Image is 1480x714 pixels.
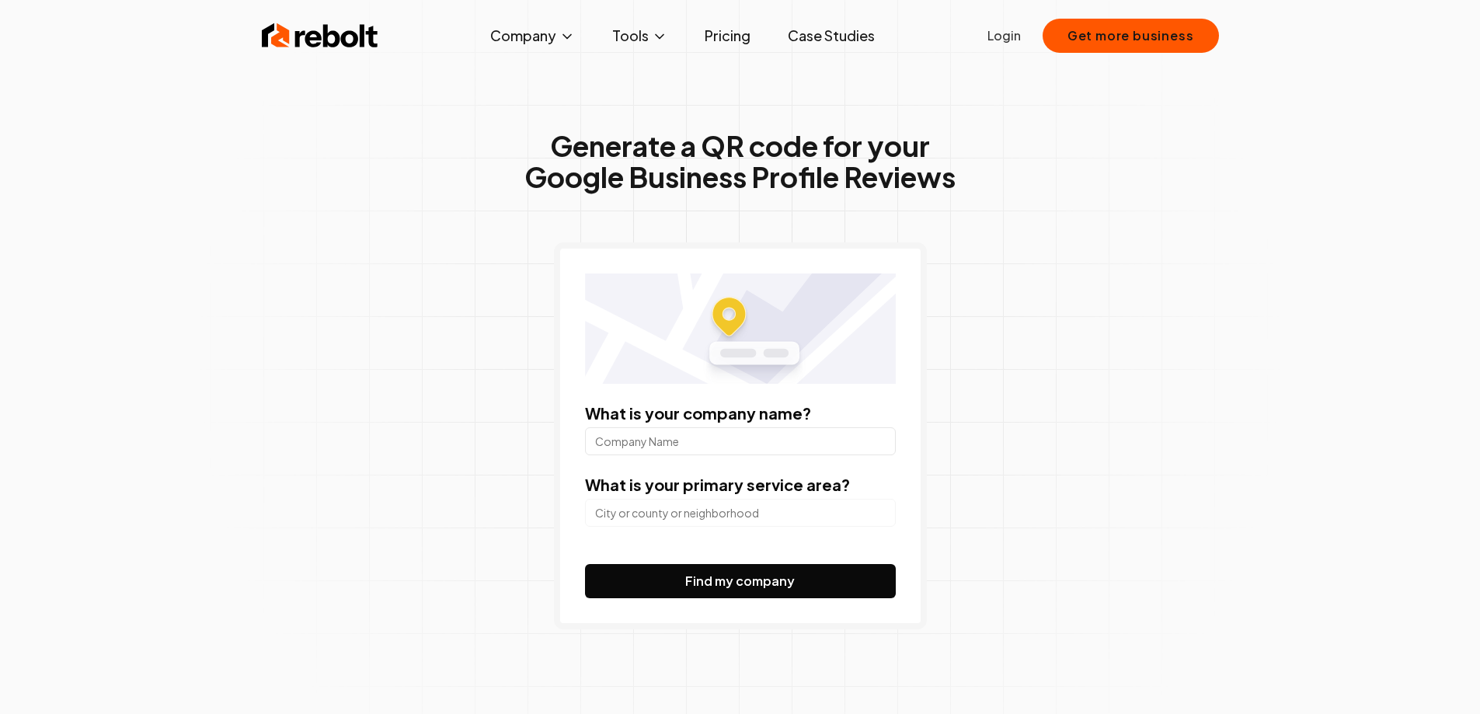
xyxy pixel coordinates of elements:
[585,273,896,384] img: Location map
[692,20,763,51] a: Pricing
[262,20,378,51] img: Rebolt Logo
[524,131,956,193] h1: Generate a QR code for your Google Business Profile Reviews
[585,427,896,455] input: Company Name
[585,564,896,598] button: Find my company
[775,20,887,51] a: Case Studies
[987,26,1021,45] a: Login
[585,403,811,423] label: What is your company name?
[585,499,896,527] input: City or county or neighborhood
[478,20,587,51] button: Company
[1043,19,1219,53] button: Get more business
[585,475,850,494] label: What is your primary service area?
[600,20,680,51] button: Tools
